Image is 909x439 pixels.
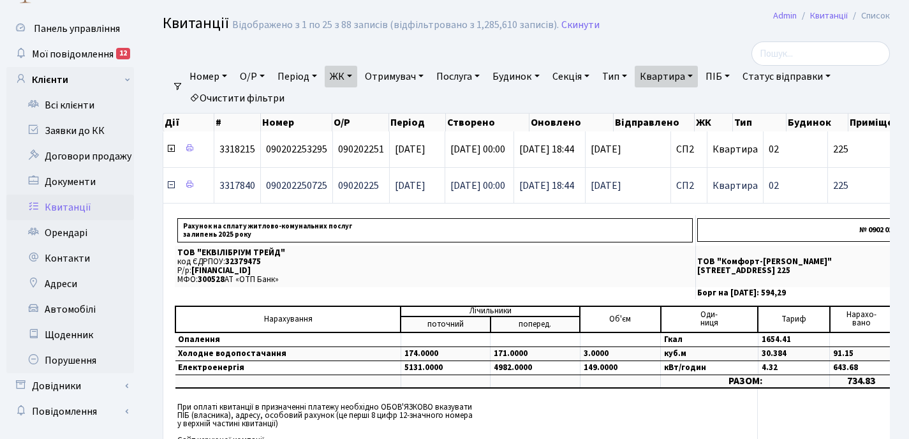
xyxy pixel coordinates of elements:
th: Створено [446,114,530,131]
span: [DATE] 00:00 [450,179,505,193]
span: Мої повідомлення [32,47,114,61]
td: 643.68 [830,361,893,375]
span: 02 [769,142,779,156]
a: Порушення [6,348,134,373]
td: 4982.0000 [491,361,580,375]
a: Контакти [6,246,134,271]
span: 090202250725 [266,179,327,193]
p: МФО: АТ «ОТП Банк» [177,276,693,284]
span: 09020225 [338,179,379,193]
div: 12 [116,48,130,59]
span: 090202251 [338,142,384,156]
td: Електроенергія [175,361,401,375]
span: 225 [833,181,905,191]
p: ТОВ "ЕКВІЛІБРІУМ ТРЕЙД" [177,249,693,257]
span: 225 [833,144,905,154]
span: [DATE] [395,179,425,193]
a: Щоденник [6,322,134,348]
th: Дії [163,114,214,131]
a: Договори продажу [6,144,134,169]
span: СП2 [676,181,702,191]
td: Лічильники [401,306,580,316]
a: Admin [773,9,797,22]
p: код ЄДРПОУ: [177,258,693,266]
a: О/Р [235,66,270,87]
td: Нарахо- вано [830,306,893,332]
td: Оди- ниця [661,306,758,332]
td: 5131.0000 [401,361,490,375]
span: 3318215 [219,142,255,156]
li: Список [848,9,890,23]
th: # [214,114,261,131]
a: Скинути [561,19,600,31]
a: Адреси [6,271,134,297]
span: Квитанції [163,12,229,34]
td: 91.15 [830,346,893,361]
td: поперед. [491,316,580,332]
a: Повідомлення [6,399,134,424]
a: Отримувач [360,66,429,87]
th: Оновлено [529,114,614,131]
span: 3317840 [219,179,255,193]
td: 1654.41 [758,332,830,347]
a: Будинок [487,66,544,87]
td: 30.384 [758,346,830,361]
span: Квартира [713,142,758,156]
td: Об'єм [580,306,661,332]
a: Номер [184,66,232,87]
a: Тип [597,66,632,87]
td: 174.0000 [401,346,490,361]
a: Всі клієнти [6,93,134,118]
td: 4.32 [758,361,830,375]
a: Документи [6,169,134,195]
th: Тип [733,114,787,131]
a: Клієнти [6,67,134,93]
a: ЖК [325,66,357,87]
td: куб.м [661,346,758,361]
p: Р/р: [177,267,693,275]
span: [DATE] 00:00 [450,142,505,156]
a: Період [272,66,322,87]
span: [DATE] [591,181,665,191]
td: 3.0000 [580,346,661,361]
td: РАЗОМ: [661,375,830,388]
a: Очистити фільтри [184,87,290,109]
span: [DATE] [395,142,425,156]
th: Номер [261,114,332,131]
td: кВт/годин [661,361,758,375]
td: 149.0000 [580,361,661,375]
span: Квартира [713,179,758,193]
th: Будинок [787,114,848,131]
span: СП2 [676,144,702,154]
a: Квитанції [810,9,848,22]
span: 300528 [198,274,225,285]
td: Тариф [758,306,830,332]
a: ПІБ [700,66,735,87]
a: Орендарі [6,220,134,246]
span: 32379475 [225,256,261,267]
input: Пошук... [751,41,890,66]
a: Панель управління [6,16,134,41]
span: [FINANCIAL_ID] [191,265,251,276]
span: [DATE] 18:44 [519,179,574,193]
span: 02 [769,179,779,193]
td: Холодне водопостачання [175,346,401,361]
td: 734.83 [830,375,893,388]
td: Нарахування [175,306,401,332]
th: О/Р [332,114,389,131]
a: Секція [547,66,595,87]
a: Послуга [431,66,485,87]
a: Автомобілі [6,297,134,322]
div: Відображено з 1 по 25 з 88 записів (відфільтровано з 1,285,610 записів). [232,19,559,31]
th: ЖК [695,114,732,131]
a: Мої повідомлення12 [6,41,134,67]
span: Панель управління [34,22,120,36]
span: [DATE] [591,144,665,154]
a: Статус відправки [737,66,836,87]
nav: breadcrumb [754,3,909,29]
td: поточний [401,316,490,332]
td: 171.0000 [491,346,580,361]
td: Опалення [175,332,401,347]
th: Період [389,114,446,131]
td: Гкал [661,332,758,347]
